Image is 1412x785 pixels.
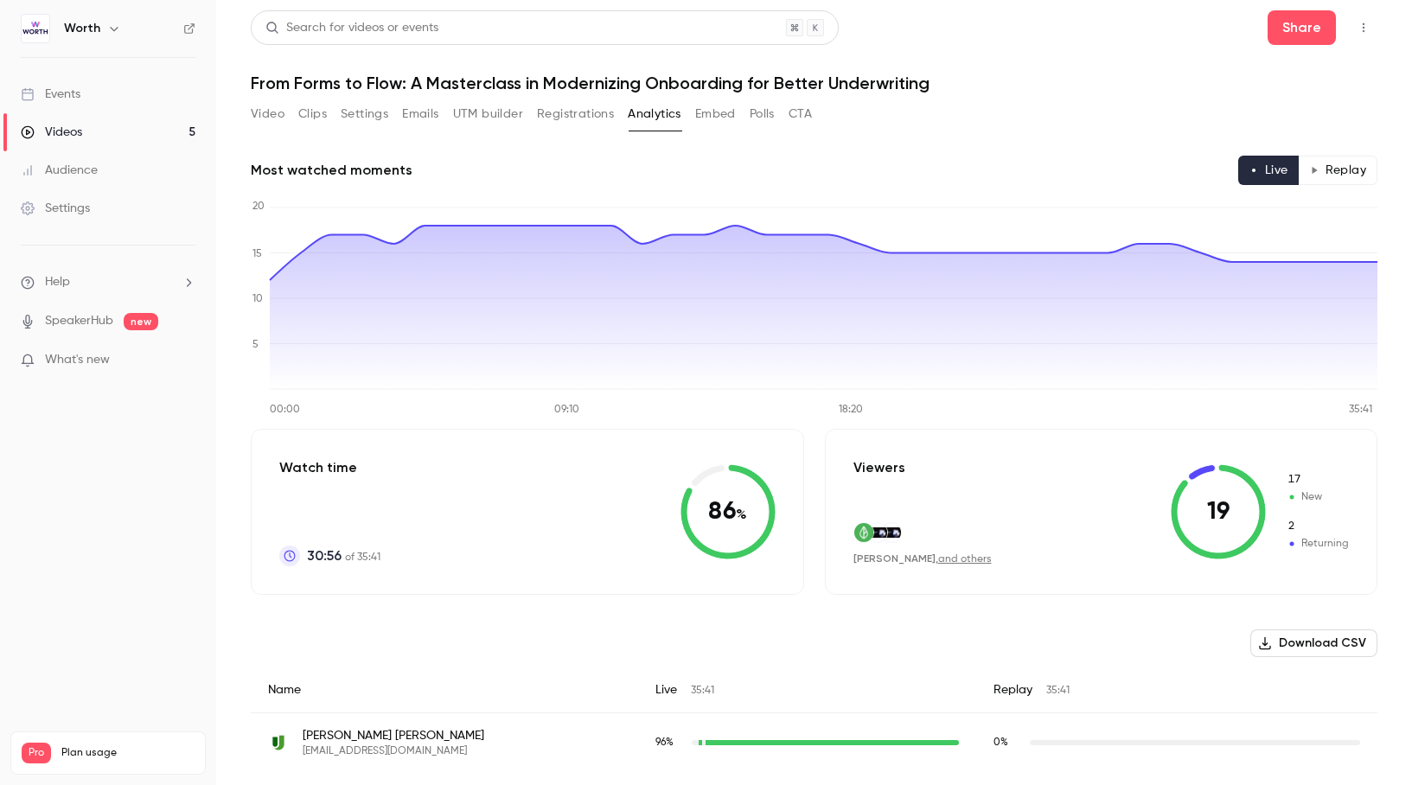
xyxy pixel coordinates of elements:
p: of 35:41 [307,546,380,566]
div: Events [21,86,80,103]
div: Settings [21,200,90,217]
div: Name [251,667,638,713]
tspan: 09:10 [554,405,579,415]
h6: Worth [64,20,100,37]
span: [EMAIL_ADDRESS][DOMAIN_NAME] [303,744,484,758]
tspan: 00:00 [270,405,300,415]
span: 0 % [994,737,1008,748]
span: Plan usage [61,746,195,760]
a: SpeakerHub [45,312,113,330]
button: Replay [1299,156,1377,185]
div: Videos [21,124,82,141]
button: Live [1238,156,1300,185]
button: Embed [695,100,736,128]
button: Clips [298,100,327,128]
span: 30:56 [307,546,342,566]
span: New [1287,489,1349,505]
h2: Most watched moments [251,160,412,181]
span: Replay watch time [994,735,1021,750]
img: branchapp.com [854,523,873,542]
button: Emails [402,100,438,128]
span: New [1287,472,1349,488]
h1: From Forms to Flow: A Masterclass in Modernizing Onboarding for Better Underwriting [251,73,1377,93]
button: Analytics [628,100,681,128]
span: Pro [22,743,51,763]
div: Live [638,667,976,713]
div: Search for videos or events [265,19,438,37]
p: Watch time [279,457,380,478]
button: Share [1268,10,1336,45]
span: Live watch time [655,735,683,750]
img: Worth [22,15,49,42]
tspan: 15 [252,249,262,259]
button: Top Bar Actions [1350,14,1377,41]
button: Download CSV [1250,629,1377,657]
p: Viewers [853,457,905,478]
img: joinworth.com [882,527,901,538]
button: UTM builder [453,100,523,128]
span: [PERSON_NAME] [PERSON_NAME] [303,727,484,744]
div: Replay [976,667,1377,713]
span: 35:41 [691,686,714,696]
div: Audience [21,162,98,179]
button: CTA [789,100,812,128]
span: new [124,313,158,330]
span: Help [45,273,70,291]
div: saquilino@upgrade.com [251,713,1377,773]
tspan: 20 [252,201,265,212]
img: upgrade.com [268,732,289,753]
tspan: 35:41 [1349,405,1372,415]
span: What's new [45,351,110,369]
span: Returning [1287,536,1349,552]
span: 96 % [655,737,674,748]
img: joinworth.com [868,527,887,538]
tspan: 10 [252,294,263,304]
li: help-dropdown-opener [21,273,195,291]
tspan: 18:20 [839,405,863,415]
button: Video [251,100,284,128]
span: 35:41 [1046,686,1070,696]
div: , [853,552,992,566]
a: and others [938,554,992,565]
button: Registrations [537,100,614,128]
tspan: 5 [252,340,259,350]
button: Settings [341,100,388,128]
span: Returning [1287,519,1349,534]
span: [PERSON_NAME] [853,552,936,565]
button: Polls [750,100,775,128]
